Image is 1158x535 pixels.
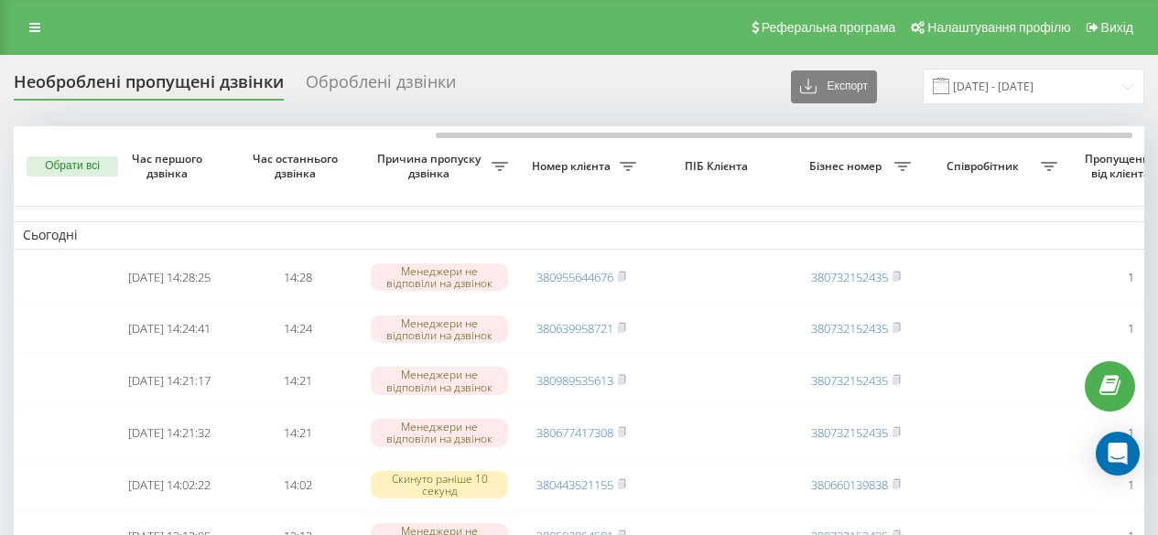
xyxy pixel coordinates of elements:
[811,424,888,441] a: 380732152435
[105,253,233,302] td: [DATE] 14:28:25
[233,409,362,457] td: 14:21
[14,72,284,101] div: Необроблені пропущені дзвінки
[536,424,613,441] a: 380677417308
[811,320,888,337] a: 380732152435
[233,305,362,353] td: 14:24
[233,357,362,405] td: 14:21
[791,70,877,103] button: Експорт
[1096,432,1140,476] div: Open Intercom Messenger
[811,269,888,285] a: 380732152435
[536,476,613,493] a: 380443521155
[306,72,456,101] div: Оброблені дзвінки
[801,159,894,174] span: Бізнес номер
[526,159,620,174] span: Номер клієнта
[233,461,362,509] td: 14:02
[1101,20,1133,35] span: Вихід
[105,357,233,405] td: [DATE] 14:21:17
[27,156,118,177] button: Обрати всі
[929,159,1041,174] span: Співробітник
[371,419,508,446] div: Менеджери не відповіли на дзвінок
[811,476,888,493] a: 380660139838
[248,152,347,180] span: Час останнього дзвінка
[105,409,233,457] td: [DATE] 14:21:32
[762,20,896,35] span: Реферальна програма
[536,269,613,285] a: 380955644676
[120,152,219,180] span: Час першого дзвінка
[371,367,508,394] div: Менеджери не відповіли на дзвінок
[536,372,613,389] a: 380989535613
[371,316,508,343] div: Менеджери не відповіли на дзвінок
[371,263,508,291] div: Менеджери не відповіли на дзвінок
[371,152,492,180] span: Причина пропуску дзвінка
[811,372,888,389] a: 380732152435
[233,253,362,302] td: 14:28
[927,20,1070,35] span: Налаштування профілю
[661,159,776,174] span: ПІБ Клієнта
[536,320,613,337] a: 380639958721
[371,471,508,498] div: Скинуто раніше 10 секунд
[105,305,233,353] td: [DATE] 14:24:41
[105,461,233,509] td: [DATE] 14:02:22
